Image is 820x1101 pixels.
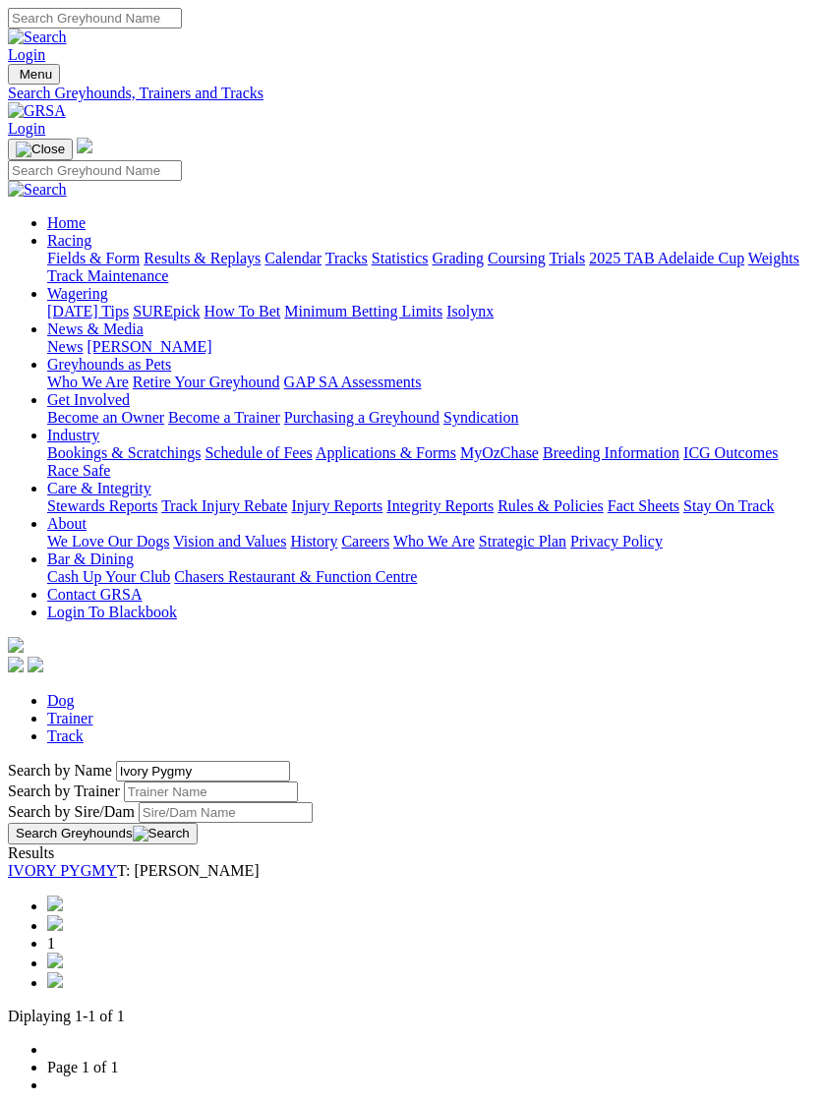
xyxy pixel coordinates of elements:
div: Results [8,844,812,862]
a: Results & Replays [144,250,261,266]
label: Search by Trainer [8,782,120,799]
a: [PERSON_NAME] [87,338,211,355]
a: Retire Your Greyhound [133,374,280,390]
a: Stay On Track [683,497,774,514]
label: Search by Sire/Dam [8,803,135,820]
a: Careers [341,533,389,550]
img: Close [16,142,65,157]
a: Search Greyhounds, Trainers and Tracks [8,85,812,102]
button: Search Greyhounds [8,823,198,844]
a: Care & Integrity [47,480,151,496]
div: About [47,533,812,550]
a: Wagering [47,285,108,302]
a: Bookings & Scratchings [47,444,201,461]
p: Diplaying 1-1 of 1 [8,1008,812,1025]
img: chevron-left-pager-blue.svg [47,915,63,931]
a: Tracks [325,250,368,266]
input: Search by Trainer name [124,782,298,802]
img: Search [8,29,67,46]
a: Track Maintenance [47,267,168,284]
a: Strategic Plan [479,533,566,550]
div: Wagering [47,303,812,320]
span: Menu [20,67,52,82]
div: Industry [47,444,812,480]
a: Page 1 of 1 [47,1059,118,1075]
a: Integrity Reports [386,497,494,514]
a: Rules & Policies [498,497,604,514]
input: Search by Greyhound name [116,761,290,782]
a: Minimum Betting Limits [284,303,442,319]
a: Become a Trainer [168,409,280,426]
a: Applications & Forms [316,444,456,461]
label: Search by Name [8,762,112,779]
a: [DATE] Tips [47,303,129,319]
a: Schedule of Fees [205,444,312,461]
a: Coursing [488,250,546,266]
div: Care & Integrity [47,497,812,515]
a: Statistics [372,250,429,266]
div: Get Involved [47,409,812,427]
img: logo-grsa-white.png [8,637,24,653]
a: Vision and Values [173,533,286,550]
a: Stewards Reports [47,497,157,514]
a: 2025 TAB Adelaide Cup [589,250,744,266]
a: About [47,515,87,532]
a: Racing [47,232,91,249]
a: Greyhounds as Pets [47,356,171,373]
a: Who We Are [393,533,475,550]
a: Isolynx [446,303,494,319]
a: Who We Are [47,374,129,390]
img: facebook.svg [8,657,24,672]
a: MyOzChase [460,444,539,461]
div: Bar & Dining [47,568,812,586]
a: GAP SA Assessments [284,374,422,390]
a: Home [47,214,86,231]
a: Bar & Dining [47,550,134,567]
a: Race Safe [47,462,110,479]
a: Trainer [47,710,93,726]
a: SUREpick [133,303,200,319]
a: ICG Outcomes [683,444,778,461]
img: Search [8,181,67,199]
a: Track [47,727,84,744]
a: Login To Blackbook [47,604,177,620]
a: News & Media [47,320,144,337]
input: Search [8,160,182,181]
a: News [47,338,83,355]
img: GRSA [8,102,66,120]
a: Fields & Form [47,250,140,266]
img: twitter.svg [28,657,43,672]
a: Chasers Restaurant & Function Centre [174,568,417,585]
button: Toggle navigation [8,64,60,85]
a: Weights [748,250,799,266]
a: Get Involved [47,391,130,408]
a: Industry [47,427,99,443]
button: Toggle navigation [8,139,73,160]
span: 1 [47,935,55,952]
img: chevron-right-pager-blue.svg [47,953,63,968]
div: News & Media [47,338,812,356]
img: logo-grsa-white.png [77,138,92,153]
a: Breeding Information [543,444,679,461]
a: History [290,533,337,550]
a: Track Injury Rebate [161,497,287,514]
a: Grading [433,250,484,266]
div: T: [PERSON_NAME] [8,862,812,880]
a: Become an Owner [47,409,164,426]
img: chevrons-left-pager-blue.svg [47,896,63,911]
a: How To Bet [205,303,281,319]
a: Contact GRSA [47,586,142,603]
input: Search by Sire/Dam name [139,802,313,823]
a: Syndication [443,409,518,426]
a: Cash Up Your Club [47,568,170,585]
a: Trials [549,250,585,266]
a: Purchasing a Greyhound [284,409,439,426]
input: Search [8,8,182,29]
a: Fact Sheets [608,497,679,514]
a: Login [8,120,45,137]
img: chevrons-right-pager-blue.svg [47,972,63,988]
a: Privacy Policy [570,533,663,550]
a: Dog [47,692,75,709]
a: We Love Our Dogs [47,533,169,550]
